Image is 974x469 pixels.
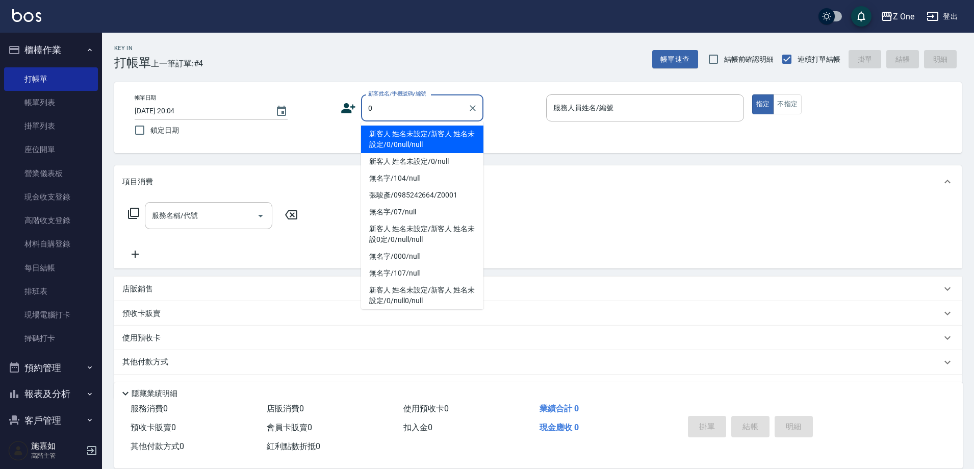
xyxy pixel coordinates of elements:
button: Clear [466,101,480,115]
a: 材料自購登錄 [4,232,98,256]
li: 無名字/107/null [361,265,483,282]
span: 使用預收卡 0 [403,404,449,413]
span: 紅利點數折抵 0 [267,441,320,451]
span: 會員卡販賣 0 [267,423,312,432]
p: 高階主管 [31,451,83,460]
img: Person [8,440,29,461]
p: 隱藏業績明細 [132,388,177,399]
input: YYYY/MM/DD hh:mm [135,103,265,119]
button: Open [252,208,269,224]
li: 新客人 姓名未設定/新客人 姓名未設定/0/null0/null [361,282,483,309]
button: 登出 [922,7,962,26]
button: 帳單速查 [652,50,698,69]
label: 帳單日期 [135,94,156,102]
a: 掃碼打卡 [4,327,98,350]
li: 無名字/000/null [361,248,483,265]
div: 店販銷售 [114,277,962,301]
p: 項目消費 [122,177,153,187]
span: 服務消費 0 [131,404,168,413]
li: 新客人 姓名未設定/新客人 姓名未設定/0/0null/null [361,126,483,153]
span: 預收卡販賣 0 [131,423,176,432]
label: 顧客姓名/手機號碼/編號 [368,90,426,97]
span: 鎖定日期 [150,125,179,136]
div: 項目消費 [114,165,962,198]
a: 營業儀表板 [4,162,98,185]
button: 報表及分析 [4,381,98,407]
div: 備註及來源 [114,375,962,399]
span: 上一筆訂單:#4 [151,57,203,70]
h5: 施嘉如 [31,441,83,451]
div: 預收卡販賣 [114,301,962,326]
span: 現金應收 0 [540,423,579,432]
span: 其他付款方式 0 [131,441,184,451]
button: Z One [877,6,918,27]
button: 預約管理 [4,355,98,381]
div: 其他付款方式 [114,350,962,375]
p: 使用預收卡 [122,333,161,343]
span: 連續打單結帳 [798,54,840,65]
a: 現場電腦打卡 [4,303,98,327]
a: 座位開單 [4,138,98,161]
p: 預收卡販賣 [122,308,161,319]
span: 扣入金 0 [403,423,432,432]
a: 高階收支登錄 [4,209,98,232]
a: 排班表 [4,280,98,303]
a: 打帳單 [4,67,98,91]
h3: 打帳單 [114,56,151,70]
li: 無名字/104/null [361,170,483,187]
a: 現金收支登錄 [4,185,98,209]
a: 帳單列表 [4,91,98,114]
p: 其他付款方式 [122,357,173,368]
span: 業績合計 0 [540,404,579,413]
li: 新客人 姓名未設定/新客人 姓名未設0定/0/null/null [361,220,483,248]
p: 備註及來源 [122,382,161,392]
button: Choose date, selected date is 2025-09-15 [269,99,294,124]
li: 無名字/07/null [361,204,483,220]
button: 不指定 [773,94,802,114]
a: 掛單列表 [4,114,98,138]
button: 指定 [752,94,774,114]
h2: Key In [114,45,151,52]
button: save [851,6,872,27]
li: 新客人 姓名未設定/0/null [361,153,483,170]
div: 使用預收卡 [114,326,962,350]
li: 張駿彥/0985242664/Z0001 [361,187,483,204]
a: 每日結帳 [4,256,98,280]
button: 客戶管理 [4,407,98,434]
p: 店販銷售 [122,284,153,294]
img: Logo [12,9,41,22]
span: 店販消費 0 [267,404,304,413]
div: Z One [893,10,914,23]
button: 櫃檯作業 [4,37,98,63]
span: 結帳前確認明細 [724,54,774,65]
